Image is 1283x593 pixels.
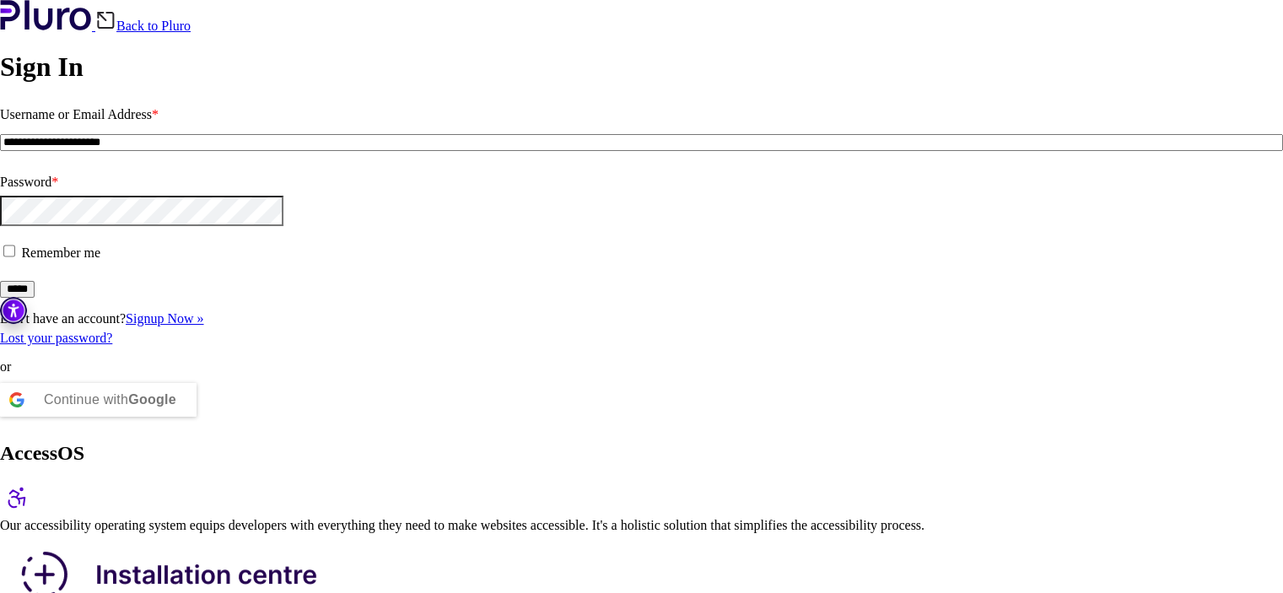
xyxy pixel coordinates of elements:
img: Back icon [95,10,116,30]
a: Back to Pluro [95,19,191,33]
a: Signup Now » [126,311,203,326]
b: Google [128,392,176,407]
div: Continue with [44,383,176,417]
input: Remember me [3,245,15,256]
